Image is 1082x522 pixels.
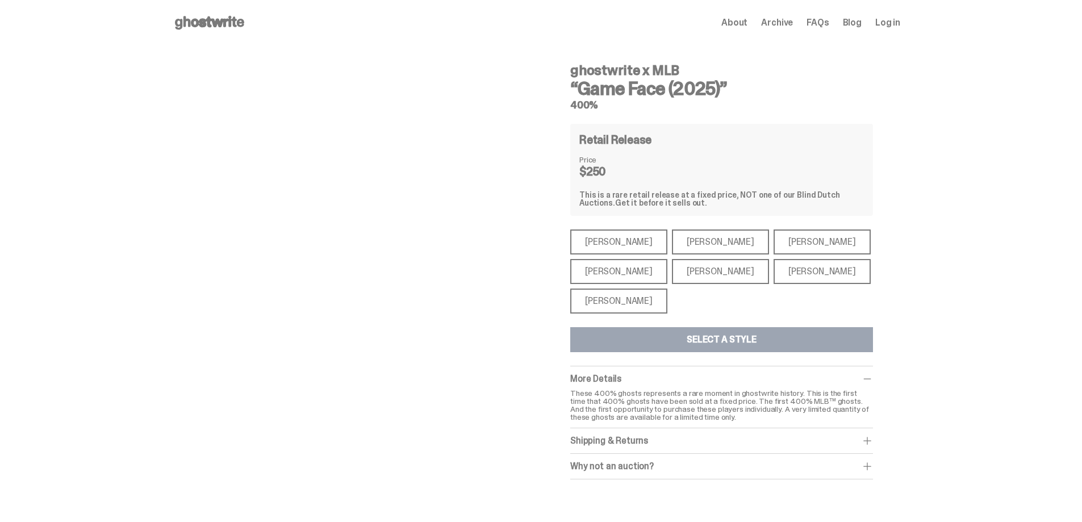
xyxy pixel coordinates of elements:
[807,18,829,27] a: FAQs
[875,18,900,27] a: Log in
[570,435,873,446] div: Shipping & Returns
[774,259,871,284] div: [PERSON_NAME]
[615,198,707,208] span: Get it before it sells out.
[672,229,769,254] div: [PERSON_NAME]
[843,18,862,27] a: Blog
[761,18,793,27] a: Archive
[570,373,621,385] span: More Details
[570,229,667,254] div: [PERSON_NAME]
[672,259,769,284] div: [PERSON_NAME]
[774,229,871,254] div: [PERSON_NAME]
[687,335,757,344] div: Select a Style
[721,18,747,27] a: About
[570,80,873,98] h3: “Game Face (2025)”
[570,389,873,421] p: These 400% ghosts represents a rare moment in ghostwrite history. This is the first time that 400...
[570,327,873,352] button: Select a Style
[579,191,864,207] div: This is a rare retail release at a fixed price, NOT one of our Blind Dutch Auctions.
[570,259,667,284] div: [PERSON_NAME]
[570,289,667,314] div: [PERSON_NAME]
[579,156,636,164] dt: Price
[570,100,873,110] h5: 400%
[570,64,873,77] h4: ghostwrite x MLB
[579,166,636,177] dd: $250
[570,461,873,472] div: Why not an auction?
[579,134,651,145] h4: Retail Release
